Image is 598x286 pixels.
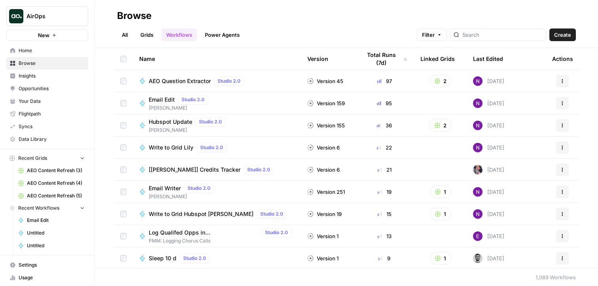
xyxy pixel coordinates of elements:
span: Browse [19,60,85,67]
div: 9 [361,254,408,262]
img: kedmmdess6i2jj5txyq6cw0yj4oc [473,76,483,86]
span: AirOps [26,12,74,20]
span: Flightpath [19,110,85,117]
span: Studio 2.0 [218,78,240,85]
span: AEO Content Refresh (3) [27,167,85,174]
div: Name [139,48,295,70]
a: Data Library [6,133,88,146]
span: Recent Grids [18,155,47,162]
span: Filter [422,31,435,39]
span: [[PERSON_NAME]] Credits Tracker [149,166,240,174]
button: 1 [430,252,451,265]
div: 22 [361,144,408,152]
a: All [117,28,132,41]
span: Create [554,31,571,39]
img: tb834r7wcu795hwbtepf06oxpmnl [473,231,483,241]
span: Sleep 10 d [149,254,176,262]
span: Email Writer [149,184,181,192]
div: Version 45 [307,77,343,85]
div: [DATE] [473,98,504,108]
a: Grids [136,28,158,41]
span: Opportunities [19,85,85,92]
div: [DATE] [473,76,504,86]
img: 6v3gwuotverrb420nfhk5cu1cyh1 [473,254,483,263]
span: New [38,31,49,39]
a: Settings [6,259,88,271]
a: Your Data [6,95,88,108]
a: Home [6,44,88,57]
img: kedmmdess6i2jj5txyq6cw0yj4oc [473,187,483,197]
button: Workspace: AirOps [6,6,88,26]
span: Studio 2.0 [260,210,283,218]
span: [PERSON_NAME] [149,104,211,112]
span: Studio 2.0 [200,144,223,151]
a: Browse [6,57,88,70]
span: Studio 2.0 [182,96,204,103]
img: kedmmdess6i2jj5txyq6cw0yj4oc [473,98,483,108]
span: Studio 2.0 [265,229,288,236]
a: Sleep 10 dStudio 2.0 [139,254,295,263]
div: Linked Grids [420,48,455,70]
div: [DATE] [473,231,504,241]
div: [DATE] [473,254,504,263]
a: Workflows [161,28,197,41]
span: Untitled [27,229,85,237]
span: AEO Question Extractor [149,77,211,85]
a: [[PERSON_NAME]] Credits TrackerStudio 2.0 [139,165,295,174]
span: PMM: Logging Chorus Calls [149,237,295,244]
button: 2 [430,75,452,87]
a: AEO Content Refresh (4) [15,177,88,189]
span: Home [19,47,85,54]
span: [PERSON_NAME] [149,193,217,200]
div: [DATE] [473,143,504,152]
a: Insights [6,70,88,82]
span: AEO Content Refresh (5) [27,192,85,199]
button: Create [549,28,576,41]
div: Browse [117,9,151,22]
a: AEO Content Refresh (5) [15,189,88,202]
img: kedmmdess6i2jj5txyq6cw0yj4oc [473,143,483,152]
span: Studio 2.0 [199,118,222,125]
a: Hubspot UpdateStudio 2.0[PERSON_NAME] [139,117,295,134]
span: Write to Grid Lily [149,144,193,152]
button: Filter [417,28,447,41]
span: Log Qualifed Opps in [GEOGRAPHIC_DATA] [149,229,258,237]
span: Studio 2.0 [183,255,206,262]
span: Your Data [19,98,85,105]
button: New [6,29,88,41]
button: 1 [430,208,451,220]
span: Hubspot Update [149,118,192,126]
a: Untitled [15,227,88,239]
div: Version 1 [307,232,339,240]
img: kedmmdess6i2jj5txyq6cw0yj4oc [473,121,483,130]
a: Untitled [15,239,88,252]
span: Insights [19,72,85,80]
span: Email Edit [27,217,85,224]
div: Version 155 [307,121,345,129]
div: Version 159 [307,99,345,107]
div: [DATE] [473,187,504,197]
a: Flightpath [6,108,88,120]
span: Data Library [19,136,85,143]
span: Studio 2.0 [247,166,270,173]
button: 2 [430,119,452,132]
div: Total Runs (7d) [361,48,408,70]
button: Recent Grids [6,152,88,164]
a: Log Qualifed Opps in [GEOGRAPHIC_DATA]Studio 2.0PMM: Logging Chorus Calls [139,228,295,244]
a: Email EditStudio 2.0[PERSON_NAME] [139,95,295,112]
a: Write to Grid Hubspot [PERSON_NAME]Studio 2.0 [139,209,295,219]
a: Opportunities [6,82,88,95]
div: Version [307,48,328,70]
div: [DATE] [473,209,504,219]
button: 1 [430,186,451,198]
a: Syncs [6,120,88,133]
input: Search [462,31,543,39]
span: Recent Workflows [18,205,59,212]
img: kedmmdess6i2jj5txyq6cw0yj4oc [473,209,483,219]
div: Version 251 [307,188,345,196]
div: Version 6 [307,166,340,174]
div: Version 1 [307,254,339,262]
div: [DATE] [473,165,504,174]
a: AEO Question ExtractorStudio 2.0 [139,76,295,86]
div: 97 [361,77,408,85]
